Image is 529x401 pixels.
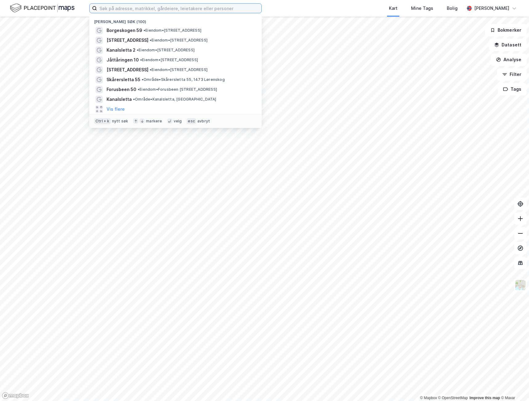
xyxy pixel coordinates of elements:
div: markere [146,119,162,124]
span: [STREET_ADDRESS] [107,37,148,44]
span: Eiendom • [STREET_ADDRESS] [137,48,195,53]
div: [PERSON_NAME] [474,5,509,12]
img: logo.f888ab2527a4732fd821a326f86c7f29.svg [10,3,75,14]
a: Mapbox homepage [2,392,29,399]
span: Eiendom • Forusbeen [STREET_ADDRESS] [138,87,217,92]
button: Filter [497,68,527,81]
span: Eiendom • [STREET_ADDRESS] [140,58,198,62]
span: Jåttåringen 10 [107,56,139,64]
iframe: Chat Widget [498,371,529,401]
img: Z [515,279,526,291]
button: Vis flere [107,105,125,113]
span: • [138,87,139,92]
div: avbryt [197,119,210,124]
div: [PERSON_NAME] søk (100) [89,14,262,26]
span: Eiendom • [STREET_ADDRESS] [150,38,208,43]
a: Improve this map [470,396,500,400]
button: Bokmerker [485,24,527,36]
button: Analyse [491,54,527,66]
span: • [137,48,139,52]
span: Borgeskogen 59 [107,27,142,34]
span: • [150,38,151,42]
div: esc [187,118,196,124]
div: Kart [389,5,398,12]
input: Søk på adresse, matrikkel, gårdeiere, leietakere eller personer [97,4,261,13]
button: Datasett [489,39,527,51]
span: • [140,58,142,62]
span: Kanalsletta [107,96,132,103]
span: Område • Skårersletta 55, 1473 Lørenskog [142,77,225,82]
span: Skårersletta 55 [107,76,140,83]
span: • [133,97,135,101]
div: Bolig [447,5,458,12]
div: Mine Tags [411,5,433,12]
span: [STREET_ADDRESS] [107,66,148,73]
div: Ctrl + k [94,118,111,124]
span: Eiendom • [STREET_ADDRESS] [150,67,208,72]
span: • [142,77,143,82]
span: • [143,28,145,33]
span: Område • Kanalsletta, [GEOGRAPHIC_DATA] [133,97,216,102]
a: Mapbox [420,396,437,400]
div: velg [174,119,182,124]
div: nytt søk [112,119,128,124]
span: • [150,67,151,72]
button: Tags [498,83,527,95]
span: Eiendom • [STREET_ADDRESS] [143,28,201,33]
span: Forusbeen 50 [107,86,136,93]
span: Kanalsletta 2 [107,46,135,54]
a: OpenStreetMap [438,396,468,400]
